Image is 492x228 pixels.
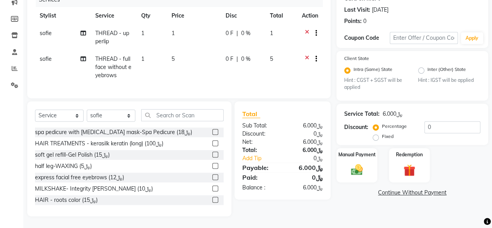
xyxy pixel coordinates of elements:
[236,146,283,154] div: Total:
[282,184,329,192] div: ﷼6.000
[40,55,52,62] span: sofie
[418,77,480,84] small: Hint : IGST will be applied
[236,122,283,130] div: Sub Total:
[167,7,221,25] th: Price
[344,55,369,62] label: Client State
[236,163,283,172] div: Payable:
[137,7,167,25] th: Qty
[344,6,370,14] div: Last Visit:
[372,6,389,14] div: [DATE]
[172,30,175,37] span: 1
[95,55,131,79] span: THREAD - full face without eyebrows
[344,123,368,131] div: Discount:
[221,7,265,25] th: Disc
[282,146,329,154] div: ﷼6.000
[390,32,458,44] input: Enter Offer / Coupon Code
[35,151,110,159] div: soft gel refill-Gel Polish (﷼15)
[35,140,163,148] div: HAIR TREATMENTS - kerasilk keratin (long) (﷼100)
[290,154,329,163] div: ﷼0
[141,55,144,62] span: 1
[270,55,273,62] span: 5
[427,66,466,75] label: Inter (Other) State
[172,55,175,62] span: 5
[40,30,52,37] span: sofie
[363,17,366,25] div: 0
[35,162,92,170] div: half leg-WAXING (﷼5)
[338,151,376,158] label: Manual Payment
[396,151,423,158] label: Redemption
[236,55,238,63] span: |
[236,173,283,182] div: Paid:
[344,77,406,91] small: Hint : CGST + SGST will be applied
[241,29,250,37] span: 0 %
[236,130,283,138] div: Discount:
[461,32,483,44] button: Apply
[35,128,192,136] div: spa pedicure with [MEDICAL_DATA] mask-Spa Pedicure (﷼18)
[282,163,329,172] div: ﷼6.000
[236,138,283,146] div: Net:
[344,110,380,118] div: Service Total:
[297,7,323,25] th: Action
[270,30,273,37] span: 1
[400,163,419,177] img: _gift.svg
[265,7,297,25] th: Total
[141,109,224,121] input: Search or Scan
[282,138,329,146] div: ﷼6.000
[236,29,238,37] span: |
[91,7,136,25] th: Service
[241,55,250,63] span: 0 %
[35,7,91,25] th: Stylist
[382,133,394,140] label: Fixed
[347,163,366,177] img: _cash.svg
[354,66,392,75] label: Intra (Same) State
[95,30,129,45] span: THREAD - upperlip
[382,123,407,130] label: Percentage
[236,184,283,192] div: Balance :
[35,185,153,193] div: MILKSHAKE- Integrity [PERSON_NAME] (﷼10)
[282,130,329,138] div: ﷼0
[226,55,233,63] span: 0 F
[35,173,124,182] div: express facial free eyebrows (﷼12)
[282,173,329,182] div: ﷼0
[141,30,144,37] span: 1
[344,34,390,42] div: Coupon Code
[383,110,403,118] div: ﷼6.000
[236,154,290,163] a: Add Tip
[282,122,329,130] div: ﷼6.000
[338,189,487,197] a: Continue Without Payment
[226,29,233,37] span: 0 F
[242,110,260,118] span: Total
[35,196,98,204] div: HAIR - roots color (﷼15)
[344,17,362,25] div: Points:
